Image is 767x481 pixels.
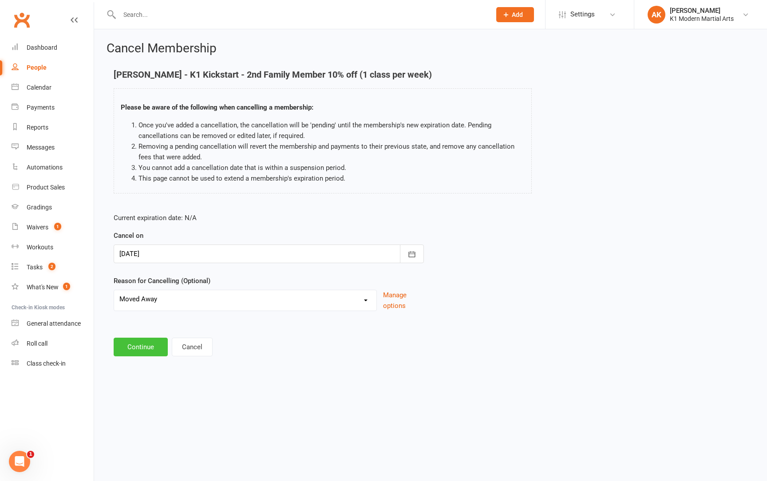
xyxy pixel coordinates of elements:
[138,173,525,184] li: This page cannot be used to extend a membership's expiration period.
[12,78,94,98] a: Calendar
[12,58,94,78] a: People
[12,38,94,58] a: Dashboard
[670,15,734,23] div: K1 Modern Martial Arts
[138,162,525,173] li: You cannot add a cancellation date that is within a suspension period.
[12,158,94,177] a: Automations
[114,70,532,79] h4: [PERSON_NAME] - K1 Kickstart - 2nd Family Member 10% off (1 class per week)
[27,124,48,131] div: Reports
[27,164,63,171] div: Automations
[27,244,53,251] div: Workouts
[27,44,57,51] div: Dashboard
[27,451,34,458] span: 1
[570,4,595,24] span: Settings
[648,6,665,24] div: AK
[27,320,81,327] div: General attendance
[383,290,424,311] button: Manage options
[12,217,94,237] a: Waivers 1
[12,138,94,158] a: Messages
[27,104,55,111] div: Payments
[496,7,534,22] button: Add
[114,338,168,356] button: Continue
[172,338,213,356] button: Cancel
[12,237,94,257] a: Workouts
[27,84,51,91] div: Calendar
[63,283,70,290] span: 1
[48,263,55,270] span: 2
[27,184,65,191] div: Product Sales
[12,98,94,118] a: Payments
[12,118,94,138] a: Reports
[27,204,52,211] div: Gradings
[27,284,59,291] div: What's New
[117,8,485,21] input: Search...
[12,177,94,197] a: Product Sales
[114,276,210,286] label: Reason for Cancelling (Optional)
[12,314,94,334] a: General attendance kiosk mode
[27,360,66,367] div: Class check-in
[27,340,47,347] div: Roll call
[114,230,143,241] label: Cancel on
[114,213,424,223] p: Current expiration date: N/A
[54,223,61,230] span: 1
[27,224,48,231] div: Waivers
[107,42,755,55] h2: Cancel Membership
[121,103,313,111] strong: Please be aware of the following when cancelling a membership:
[12,197,94,217] a: Gradings
[138,120,525,141] li: Once you've added a cancellation, the cancellation will be 'pending' until the membership's new e...
[670,7,734,15] div: [PERSON_NAME]
[9,451,30,472] iframe: Intercom live chat
[11,9,33,31] a: Clubworx
[27,64,47,71] div: People
[12,334,94,354] a: Roll call
[27,144,55,151] div: Messages
[138,141,525,162] li: Removing a pending cancellation will revert the membership and payments to their previous state, ...
[12,354,94,374] a: Class kiosk mode
[12,277,94,297] a: What's New1
[512,11,523,18] span: Add
[27,264,43,271] div: Tasks
[12,257,94,277] a: Tasks 2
